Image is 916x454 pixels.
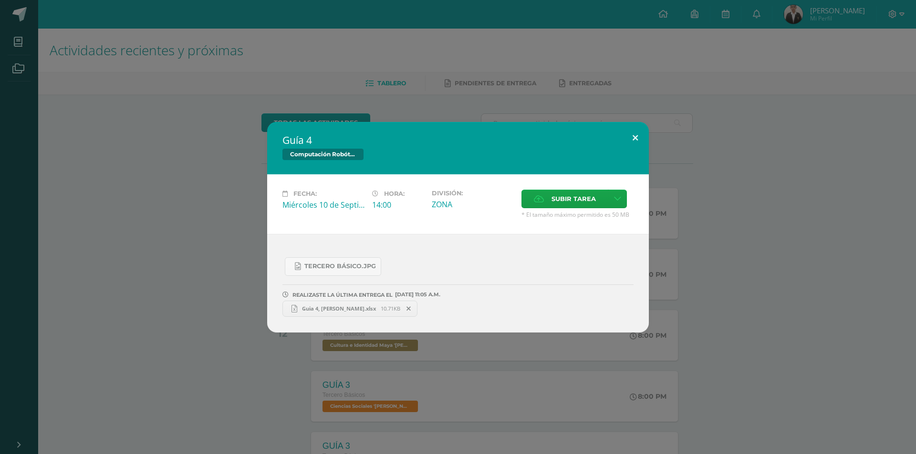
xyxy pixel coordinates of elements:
div: Miércoles 10 de Septiembre [282,200,364,210]
a: Tercero Básico.jpg [285,257,381,276]
span: Remover entrega [401,303,417,314]
span: Fecha: [293,190,317,197]
span: Tercero Básico.jpg [304,262,376,270]
span: Hora: [384,190,405,197]
a: Guia 4, [PERSON_NAME].xlsx 10.71KB [282,301,417,317]
span: REALIZASTE LA ÚLTIMA ENTREGA EL [292,292,393,298]
button: Close (Esc) [622,122,649,154]
span: 10.71KB [381,305,400,312]
span: Computación Robótica [282,149,364,160]
span: Subir tarea [552,190,596,208]
span: * El tamaño máximo permitido es 50 MB [521,211,634,219]
div: 14:00 [372,200,424,210]
h2: Guía 4 [282,133,634,147]
span: Guia 4, [PERSON_NAME].xlsx [297,305,381,312]
label: División: [432,190,514,197]
div: ZONA [432,199,514,210]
